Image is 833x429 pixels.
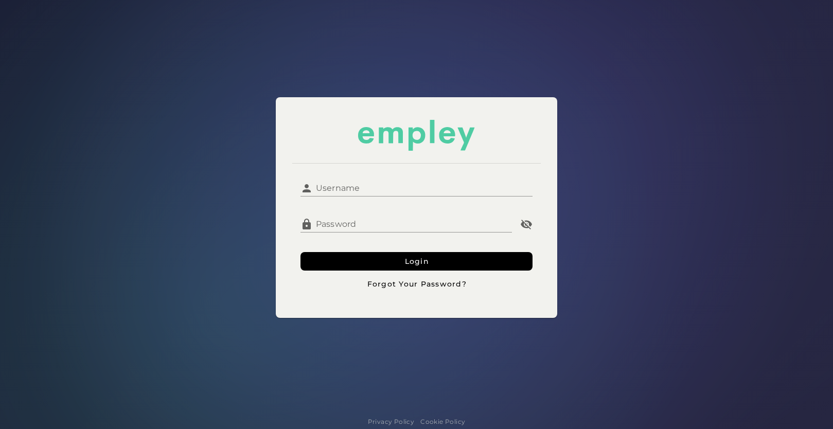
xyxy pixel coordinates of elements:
button: Login [300,252,533,271]
i: Password appended action [520,218,533,230]
span: Login [404,257,429,266]
button: Forgot Your Password? [300,275,533,293]
a: Privacy Policy [368,417,415,427]
a: Cookie Policy [420,417,465,427]
span: Forgot Your Password? [366,279,467,289]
